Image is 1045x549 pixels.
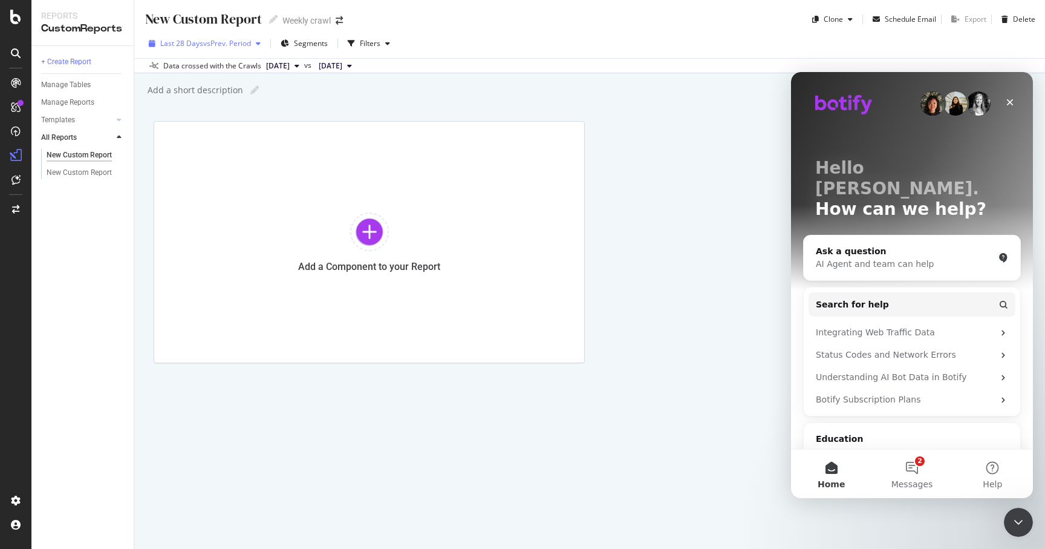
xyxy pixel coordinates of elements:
div: Delete [1013,14,1035,24]
div: + Create Report [41,56,91,68]
a: + Create Report [41,56,125,68]
span: 2025 Aug. 9th [266,61,290,71]
button: Delete [997,10,1035,29]
div: Reports [41,10,124,22]
span: 2025 Jul. 19th [319,61,342,71]
button: Segments [276,34,333,53]
div: CustomReports [41,22,124,36]
div: Data crossed with the Crawls [163,61,261,71]
a: Templates [41,114,113,127]
div: Manage Reports [41,96,94,109]
div: Weekly crawl [282,15,331,27]
a: Manage Reports [41,96,125,109]
a: New Custom Report [47,166,125,179]
button: Last 28 DaysvsPrev. Period [144,34,265,53]
div: Add a Component to your Report [298,261,440,272]
button: Schedule Email [868,10,936,29]
span: vs [304,60,314,71]
div: Templates [41,114,75,127]
span: vs Prev. Period [203,38,251,48]
div: Add a short description [146,84,243,96]
i: Edit report name [269,15,278,24]
div: All Reports [41,131,77,144]
div: Clone [824,14,843,24]
div: Schedule Email [885,14,936,24]
iframe: Intercom live chat [791,72,1033,498]
i: Edit report name [250,86,259,94]
button: [DATE] [314,59,357,73]
a: Manage Tables [41,79,125,91]
div: New Custom Report [47,149,112,162]
span: Segments [294,38,328,48]
a: All Reports [41,131,113,144]
div: Manage Tables [41,79,91,91]
div: New Custom Report [47,166,112,179]
span: Last 28 Days [160,38,203,48]
button: Clone [807,10,858,29]
div: arrow-right-arrow-left [336,16,343,25]
iframe: Intercom live chat [1004,508,1033,537]
button: Export [946,10,986,29]
div: New Custom Report [144,10,262,28]
button: [DATE] [261,59,304,73]
button: Filters [343,34,395,53]
div: Filters [360,38,380,48]
div: Export [965,14,986,24]
a: New Custom Report [47,149,125,162]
